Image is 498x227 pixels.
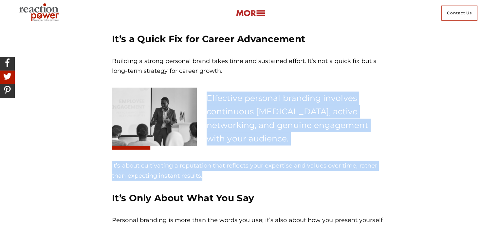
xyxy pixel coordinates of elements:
img: Share On Twitter [2,71,13,82]
p: Effective personal branding involves continuous [MEDICAL_DATA], active networking, and genuine en... [207,91,386,145]
img: personal branding myth 7 section image [112,88,197,150]
img: Share On Pinterest [2,84,13,96]
h3: It’s Only About What You Say [112,192,386,204]
p: Building a strong personal brand takes time and sustained effort. It’s not a quick fix but a long... [112,57,386,76]
img: Executive Branding | Personal Branding Agency [16,1,64,25]
h3: It’s a Quick Fix for Career Advancement [112,33,386,45]
img: Share On Facebook [2,57,13,68]
img: more-btn.png [236,9,265,17]
p: It’s about cultivating a reputation that reflects your expertise and values over time, rather tha... [112,161,386,180]
span: Contact Us [441,6,477,21]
